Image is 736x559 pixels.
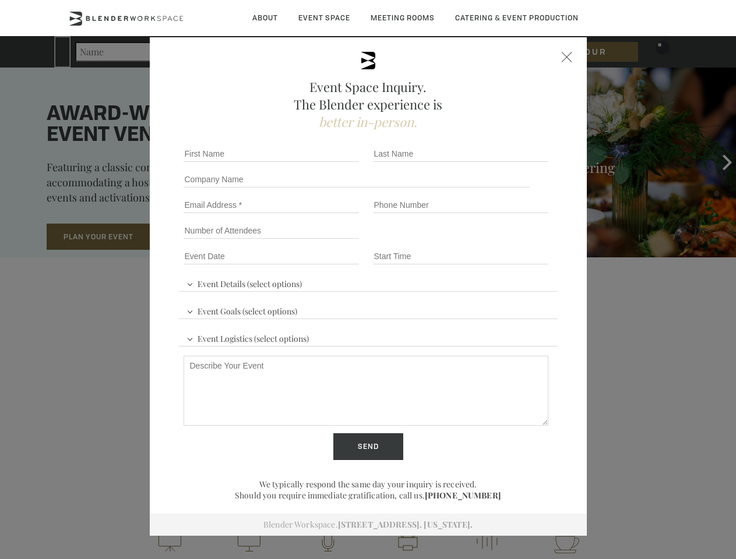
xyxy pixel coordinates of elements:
input: Company Name [184,171,530,187]
span: better in-person. [319,113,417,130]
input: Email Address * [184,197,359,213]
p: We typically respond the same day your inquiry is received. [179,479,558,490]
input: Event Date [184,248,359,264]
input: First Name [184,146,359,162]
input: Send [333,433,403,460]
a: [PHONE_NUMBER] [425,490,501,501]
h2: Event Space Inquiry. The Blender experience is [179,78,558,130]
input: Start Time [373,248,548,264]
div: Blender Workspace. [150,514,587,536]
a: [STREET_ADDRESS]. [US_STATE]. [338,519,473,530]
input: Phone Number [373,197,548,213]
iframe: Chat Widget [526,410,736,559]
input: Number of Attendees [184,222,359,239]
input: Last Name [373,146,548,162]
span: Event Details (select options) [184,274,305,291]
span: Event Goals (select options) [184,301,300,319]
span: Event Logistics (select options) [184,328,312,346]
p: Should you require immediate gratification, call us. [179,490,558,501]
